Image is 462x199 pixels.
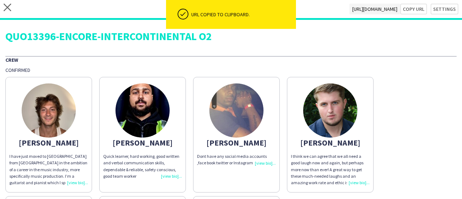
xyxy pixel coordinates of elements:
[400,4,427,14] button: Copy url
[103,139,182,146] div: [PERSON_NAME]
[5,67,457,73] div: Confirmed
[191,11,293,18] div: URL copied to clipboard.
[431,4,458,14] button: Settings
[303,83,357,138] img: thumb-654252ed0c386.jpg
[291,139,370,146] div: [PERSON_NAME]
[197,153,276,166] div: Dont have any social media accounts ,face book twitter or Instagram
[349,4,400,14] span: [URL][DOMAIN_NAME]
[209,83,263,138] img: thumb-685c669955f0a.jpg
[5,31,457,42] div: QUO13396-ENCORE-INTERCONTINENTAL O2
[291,153,370,186] div: I think we can agree that we all need a good laugh now and again, but perhaps more now than ever!...
[103,153,182,179] div: Quick learner, hard working, good written and verbal communication skills, dependable & reliable,...
[9,153,88,186] div: I have just moved to [GEOGRAPHIC_DATA] from [GEOGRAPHIC_DATA] in the ambition of a career in the ...
[22,83,76,138] img: thumb-68b1c9cc5b7d2.jpeg
[9,139,88,146] div: [PERSON_NAME]
[115,83,170,138] img: thumb-649361e098377.jpeg
[5,56,457,63] div: Crew
[197,139,276,146] div: [PERSON_NAME]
